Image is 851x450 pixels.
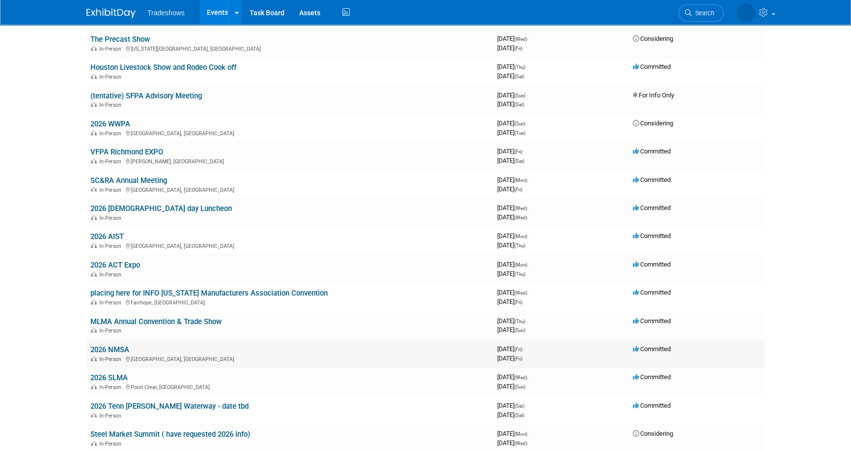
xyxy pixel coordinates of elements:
[99,158,124,165] span: In-Person
[514,413,524,418] span: (Sat)
[514,36,527,42] span: (Wed)
[514,403,524,409] span: (Sat)
[99,74,124,80] span: In-Person
[497,430,530,437] span: [DATE]
[514,93,525,98] span: (Sun)
[99,130,124,137] span: In-Person
[497,148,525,155] span: [DATE]
[529,373,530,381] span: -
[497,100,524,108] span: [DATE]
[90,176,167,185] a: SC&RA Annual Meeting
[90,298,489,306] div: Fairhope, [GEOGRAPHIC_DATA]
[497,213,527,221] span: [DATE]
[633,204,671,211] span: Committed
[514,215,527,220] span: (Wed)
[497,270,525,277] span: [DATE]
[86,8,136,18] img: ExhibitDay
[99,413,124,419] span: In-Person
[514,356,522,361] span: (Fri)
[633,345,671,353] span: Committed
[91,413,97,418] img: In-Person Event
[497,44,522,52] span: [DATE]
[529,289,530,296] span: -
[514,243,525,248] span: (Thu)
[90,261,140,270] a: 2026 ACT Expo
[633,63,671,70] span: Committed
[679,4,724,22] a: Search
[99,243,124,249] span: In-Person
[514,64,525,70] span: (Thu)
[633,91,674,99] span: For Info Only
[524,148,525,155] span: -
[529,35,530,42] span: -
[514,384,525,390] span: (Sun)
[633,120,673,127] span: Considering
[514,441,527,446] span: (Wed)
[514,300,522,305] span: (Fri)
[529,430,530,437] span: -
[633,148,671,155] span: Committed
[99,356,124,362] span: In-Person
[91,384,97,389] img: In-Person Event
[91,215,97,220] img: In-Person Event
[514,206,527,211] span: (Wed)
[90,345,129,354] a: 2026 NMSA
[90,63,236,72] a: Houston Livestock Show and Rodeo Cook off
[514,262,527,268] span: (Mon)
[90,355,489,362] div: [GEOGRAPHIC_DATA], [GEOGRAPHIC_DATA]
[633,430,673,437] span: Considering
[497,317,528,325] span: [DATE]
[692,9,714,17] span: Search
[633,232,671,240] span: Committed
[99,271,124,278] span: In-Person
[91,158,97,163] img: In-Person Event
[514,319,525,324] span: (Thu)
[91,130,97,135] img: In-Person Event
[514,130,525,136] span: (Tue)
[90,44,489,52] div: [US_STATE][GEOGRAPHIC_DATA], [GEOGRAPHIC_DATA]
[497,373,530,381] span: [DATE]
[633,373,671,381] span: Committed
[99,384,124,390] span: In-Person
[633,317,671,325] span: Committed
[497,157,524,164] span: [DATE]
[91,271,97,276] img: In-Person Event
[514,271,525,277] span: (Thu)
[497,232,530,240] span: [DATE]
[633,35,673,42] span: Considering
[529,261,530,268] span: -
[90,120,130,128] a: 2026 WWPA
[497,383,525,390] span: [DATE]
[633,176,671,183] span: Committed
[633,289,671,296] span: Committed
[90,129,489,137] div: [GEOGRAPHIC_DATA], [GEOGRAPHIC_DATA]
[497,261,530,268] span: [DATE]
[514,74,524,79] span: (Sat)
[514,178,527,183] span: (Mon)
[99,215,124,221] span: In-Person
[90,91,202,100] a: (tentative) SFPA Advisory Meeting
[99,46,124,52] span: In-Person
[497,129,525,136] span: [DATE]
[99,328,124,334] span: In-Person
[527,317,528,325] span: -
[90,317,222,326] a: MLMA Annual Convention & Trade Show
[497,402,527,409] span: [DATE]
[514,121,525,126] span: (Sun)
[91,243,97,248] img: In-Person Event
[99,187,124,193] span: In-Person
[529,176,530,183] span: -
[497,411,524,419] span: [DATE]
[514,149,522,154] span: (Fri)
[497,91,528,99] span: [DATE]
[497,63,528,70] span: [DATE]
[91,74,97,79] img: In-Person Event
[90,402,249,411] a: 2026 Tenn [PERSON_NAME] Waterway - date tbd
[514,431,527,437] span: (Mon)
[497,176,530,183] span: [DATE]
[633,261,671,268] span: Committed
[497,355,522,362] span: [DATE]
[737,3,755,22] img: Kay Reynolds
[527,120,528,127] span: -
[91,441,97,446] img: In-Person Event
